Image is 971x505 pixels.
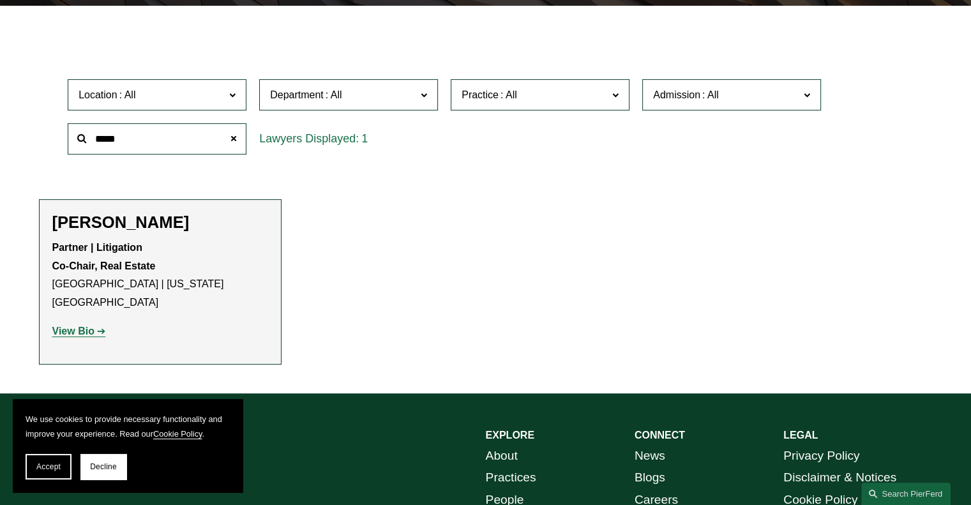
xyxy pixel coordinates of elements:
[486,445,518,467] a: About
[486,467,536,489] a: Practices
[462,89,499,100] span: Practice
[635,445,665,467] a: News
[861,483,951,505] a: Search this site
[52,213,268,232] h2: [PERSON_NAME]
[79,89,117,100] span: Location
[52,242,156,271] strong: Partner | Litigation Co-Chair, Real Estate
[36,462,61,471] span: Accept
[26,454,72,479] button: Accept
[783,467,896,489] a: Disclaimer & Notices
[361,132,368,145] span: 1
[270,89,324,100] span: Department
[26,412,230,441] p: We use cookies to provide necessary functionality and improve your experience. Read our .
[90,462,117,471] span: Decline
[635,467,665,489] a: Blogs
[783,430,818,441] strong: LEGAL
[52,326,94,336] strong: View Bio
[52,239,268,312] p: [GEOGRAPHIC_DATA] | [US_STATE][GEOGRAPHIC_DATA]
[80,454,126,479] button: Decline
[783,445,859,467] a: Privacy Policy
[52,326,106,336] a: View Bio
[13,399,243,492] section: Cookie banner
[486,430,534,441] strong: EXPLORE
[635,430,685,441] strong: CONNECT
[653,89,700,100] span: Admission
[153,429,202,439] a: Cookie Policy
